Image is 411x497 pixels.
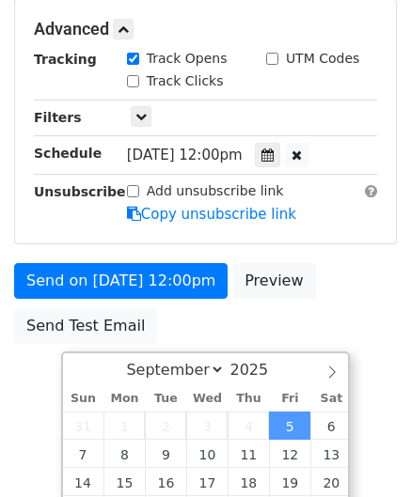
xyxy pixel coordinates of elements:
[269,412,310,440] span: September 5, 2025
[186,468,228,496] span: September 17, 2025
[145,468,186,496] span: September 16, 2025
[127,206,296,223] a: Copy unsubscribe link
[34,184,126,199] strong: Unsubscribe
[269,393,310,405] span: Fri
[228,468,269,496] span: September 18, 2025
[14,263,228,299] a: Send on [DATE] 12:00pm
[269,440,310,468] span: September 12, 2025
[269,468,310,496] span: September 19, 2025
[147,49,228,69] label: Track Opens
[103,440,145,468] span: September 8, 2025
[34,146,102,161] strong: Schedule
[286,49,359,69] label: UTM Codes
[145,412,186,440] span: September 2, 2025
[103,393,145,405] span: Mon
[63,412,104,440] span: August 31, 2025
[103,468,145,496] span: September 15, 2025
[310,412,352,440] span: September 6, 2025
[186,393,228,405] span: Wed
[310,440,352,468] span: September 13, 2025
[34,19,377,39] h5: Advanced
[145,393,186,405] span: Tue
[63,393,104,405] span: Sun
[310,393,352,405] span: Sat
[145,440,186,468] span: September 9, 2025
[232,263,315,299] a: Preview
[228,393,269,405] span: Thu
[228,412,269,440] span: September 4, 2025
[225,361,292,379] input: Year
[186,440,228,468] span: September 10, 2025
[63,440,104,468] span: September 7, 2025
[127,147,243,163] span: [DATE] 12:00pm
[310,468,352,496] span: September 20, 2025
[147,71,224,91] label: Track Clicks
[147,181,284,201] label: Add unsubscribe link
[186,412,228,440] span: September 3, 2025
[103,412,145,440] span: September 1, 2025
[34,52,97,67] strong: Tracking
[34,110,82,125] strong: Filters
[228,440,269,468] span: September 11, 2025
[14,308,157,344] a: Send Test Email
[317,407,411,497] iframe: Chat Widget
[63,468,104,496] span: September 14, 2025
